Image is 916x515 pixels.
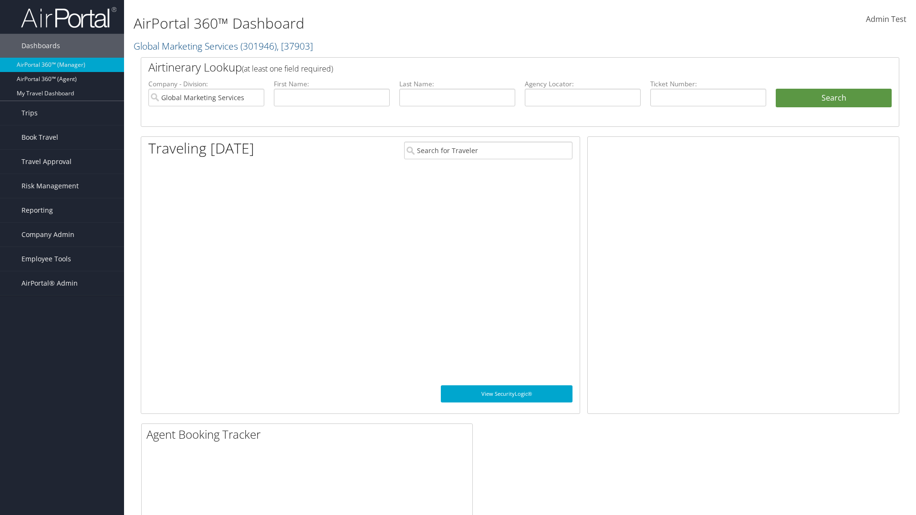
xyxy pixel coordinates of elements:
[240,40,277,52] span: ( 301946 )
[274,79,390,89] label: First Name:
[134,40,313,52] a: Global Marketing Services
[146,426,472,443] h2: Agent Booking Tracker
[21,198,53,222] span: Reporting
[21,150,72,174] span: Travel Approval
[242,63,333,74] span: (at least one field required)
[277,40,313,52] span: , [ 37903 ]
[441,385,572,402] a: View SecurityLogic®
[21,6,116,29] img: airportal-logo.png
[148,138,254,158] h1: Traveling [DATE]
[21,223,74,247] span: Company Admin
[148,79,264,89] label: Company - Division:
[525,79,641,89] label: Agency Locator:
[650,79,766,89] label: Ticket Number:
[776,89,892,108] button: Search
[21,101,38,125] span: Trips
[21,125,58,149] span: Book Travel
[404,142,572,159] input: Search for Traveler
[148,59,829,75] h2: Airtinerary Lookup
[21,271,78,295] span: AirPortal® Admin
[21,247,71,271] span: Employee Tools
[134,13,649,33] h1: AirPortal 360™ Dashboard
[399,79,515,89] label: Last Name:
[866,14,906,24] span: Admin Test
[21,34,60,58] span: Dashboards
[866,5,906,34] a: Admin Test
[21,174,79,198] span: Risk Management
